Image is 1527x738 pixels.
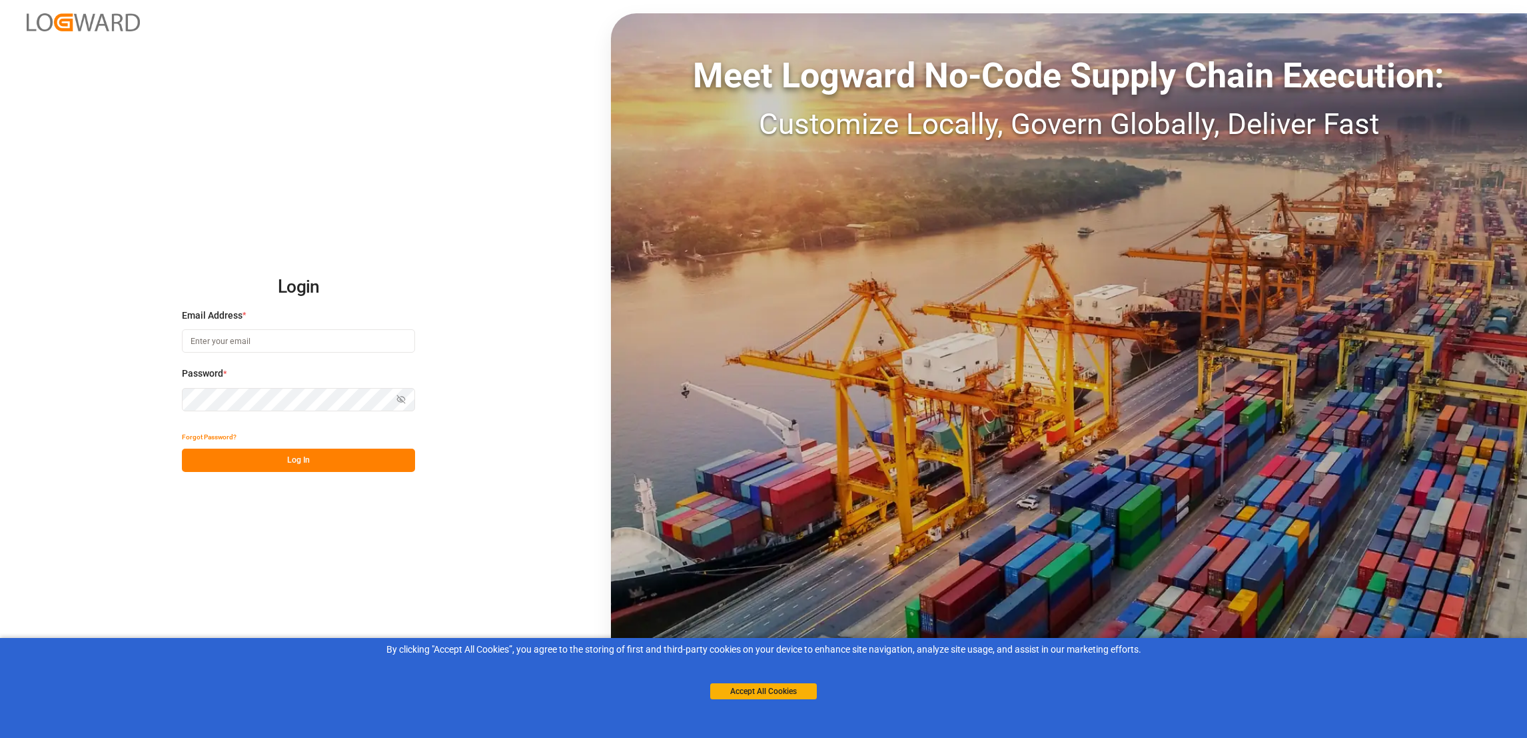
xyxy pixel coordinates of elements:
button: Log In [182,449,415,472]
img: Logward_new_orange.png [27,13,140,31]
div: Meet Logward No-Code Supply Chain Execution: [611,50,1527,102]
span: Email Address [182,309,243,323]
input: Enter your email [182,329,415,353]
div: Customize Locally, Govern Globally, Deliver Fast [611,102,1527,146]
div: By clicking "Accept All Cookies”, you agree to the storing of first and third-party cookies on yo... [9,643,1518,657]
span: Password [182,367,223,381]
button: Forgot Password? [182,425,237,449]
h2: Login [182,266,415,309]
button: Accept All Cookies [710,683,817,699]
